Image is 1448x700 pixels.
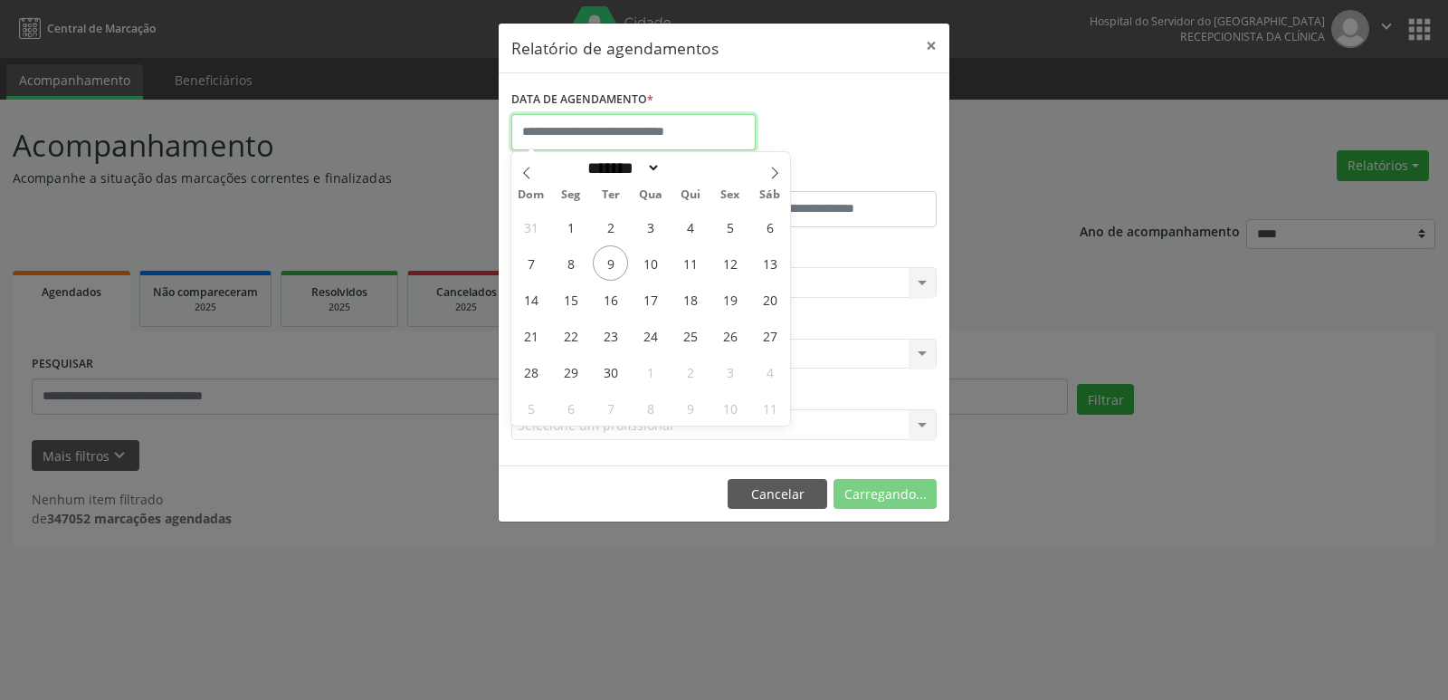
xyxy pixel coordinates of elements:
span: Setembro 27, 2025 [752,318,787,353]
span: Setembro 12, 2025 [712,245,748,281]
h5: Relatório de agendamentos [511,36,719,60]
button: Close [913,24,949,68]
span: Ter [591,189,631,201]
span: Outubro 1, 2025 [633,354,668,389]
span: Setembro 22, 2025 [553,318,588,353]
input: Year [661,158,720,177]
span: Setembro 1, 2025 [553,209,588,245]
span: Outubro 2, 2025 [672,354,708,389]
span: Agosto 31, 2025 [513,209,548,245]
span: Setembro 15, 2025 [553,282,588,317]
span: Setembro 20, 2025 [752,282,787,317]
span: Setembro 23, 2025 [593,318,628,353]
span: Outubro 8, 2025 [633,390,668,426]
span: Sex [710,189,750,201]
button: Carregando... [834,479,937,510]
span: Setembro 25, 2025 [672,318,708,353]
span: Outubro 9, 2025 [672,390,708,426]
span: Setembro 19, 2025 [712,282,748,317]
span: Setembro 30, 2025 [593,354,628,389]
span: Setembro 21, 2025 [513,318,548,353]
span: Qua [631,189,671,201]
span: Sáb [750,189,790,201]
label: DATA DE AGENDAMENTO [511,86,653,114]
span: Setembro 28, 2025 [513,354,548,389]
span: Setembro 7, 2025 [513,245,548,281]
span: Outubro 7, 2025 [593,390,628,426]
span: Setembro 6, 2025 [752,209,787,245]
span: Setembro 24, 2025 [633,318,668,353]
span: Setembro 26, 2025 [712,318,748,353]
span: Setembro 10, 2025 [633,245,668,281]
span: Outubro 3, 2025 [712,354,748,389]
button: Cancelar [728,479,827,510]
span: Setembro 11, 2025 [672,245,708,281]
span: Setembro 2, 2025 [593,209,628,245]
span: Setembro 5, 2025 [712,209,748,245]
span: Qui [671,189,710,201]
span: Setembro 9, 2025 [593,245,628,281]
span: Setembro 18, 2025 [672,282,708,317]
span: Dom [511,189,551,201]
span: Setembro 8, 2025 [553,245,588,281]
span: Outubro 4, 2025 [752,354,787,389]
span: Seg [551,189,591,201]
span: Outubro 10, 2025 [712,390,748,426]
span: Setembro 13, 2025 [752,245,787,281]
span: Setembro 16, 2025 [593,282,628,317]
span: Setembro 4, 2025 [672,209,708,245]
span: Outubro 5, 2025 [513,390,548,426]
span: Setembro 14, 2025 [513,282,548,317]
span: Outubro 11, 2025 [752,390,787,426]
select: Month [581,158,661,177]
span: Setembro 17, 2025 [633,282,668,317]
span: Setembro 29, 2025 [553,354,588,389]
span: Outubro 6, 2025 [553,390,588,426]
label: ATÉ [729,163,937,191]
span: Setembro 3, 2025 [633,209,668,245]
